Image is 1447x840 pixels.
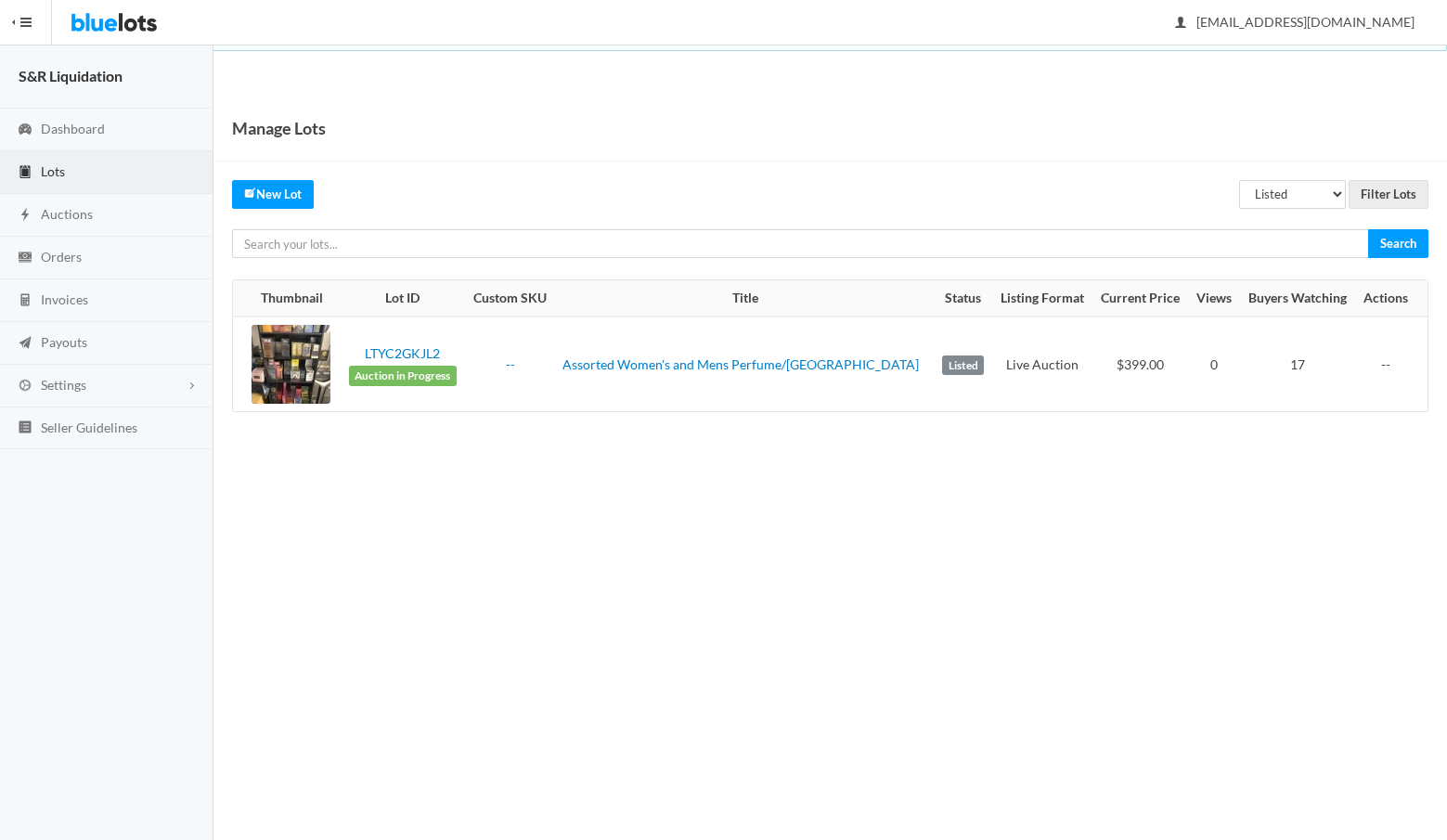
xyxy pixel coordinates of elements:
ion-icon: cash [16,250,34,267]
td: $399.00 [1092,317,1188,411]
th: Current Price [1092,280,1188,317]
span: Dashboard [41,121,105,136]
span: Invoices [41,291,88,307]
label: Listed [942,355,984,376]
ion-icon: list box [16,420,34,437]
span: Settings [41,377,86,393]
ion-icon: clipboard [16,164,34,182]
th: Thumbnail [233,280,340,317]
input: Filter Lots [1349,180,1428,209]
a: -- [506,356,515,372]
td: -- [1355,317,1428,411]
ion-icon: cog [16,378,34,395]
td: Live Auction [992,317,1092,411]
a: LTYC2GKJL2 [365,345,440,361]
th: Actions [1355,280,1428,317]
input: Search your lots... [232,229,1369,258]
ion-icon: paper plane [16,335,34,353]
span: Auctions [41,206,93,222]
th: Listing Format [992,280,1092,317]
th: Custom SKU [465,280,555,317]
span: [EMAIL_ADDRESS][DOMAIN_NAME] [1176,14,1415,30]
span: Payouts [41,334,87,350]
th: Buyers Watching [1240,280,1356,317]
span: Lots [41,163,65,179]
th: Title [555,280,935,317]
a: Assorted Women's and Mens Perfume/[GEOGRAPHIC_DATA] [562,356,919,372]
th: Views [1189,280,1240,317]
h1: Manage Lots [232,114,326,142]
ion-icon: flash [16,207,34,225]
ion-icon: create [244,187,256,199]
th: Lot ID [340,280,465,317]
ion-icon: speedometer [16,122,34,139]
ion-icon: calculator [16,292,34,310]
td: 0 [1189,317,1240,411]
span: Auction in Progress [349,366,457,386]
span: Orders [41,249,82,265]
strong: S&R Liquidation [19,67,123,84]
td: 17 [1240,317,1356,411]
span: Seller Guidelines [41,420,137,435]
ion-icon: person [1171,15,1190,32]
th: Status [935,280,992,317]
input: Search [1368,229,1428,258]
a: createNew Lot [232,180,314,209]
